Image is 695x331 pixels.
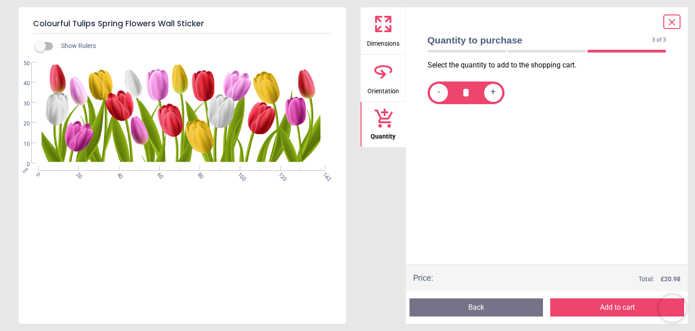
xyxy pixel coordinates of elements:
[447,275,681,284] div: Total:
[33,14,332,34] h5: Colourful Tulips Spring Flowers Wall Sticker
[438,87,440,98] span: -
[13,80,30,87] span: 40
[428,34,652,47] span: Quantity to purchase
[276,171,282,177] span: 120
[40,41,346,52] div: Show Rulers
[13,100,30,108] span: 30
[13,120,30,128] span: 20
[490,87,495,98] span: +
[361,7,406,54] button: Dimensions
[321,171,327,177] span: 142
[236,171,242,177] span: 100
[34,171,40,177] span: 0
[21,166,29,174] span: cm
[115,171,121,177] span: 40
[13,60,30,67] span: 50
[661,275,681,284] span: £
[371,128,395,141] span: Quantity
[652,36,666,44] span: 3 of 3
[428,60,674,70] p: Select the quantity to add to the shopping cart.
[409,298,543,317] button: Back
[75,171,81,177] span: 20
[664,275,681,283] span: 20.98
[13,161,30,168] span: 0
[659,295,686,322] iframe: Brevo live chat
[361,102,406,147] button: Quantity
[361,55,406,102] button: Orientation
[550,298,684,317] button: Add to cart
[413,272,433,283] div: Price :
[13,140,30,148] span: 10
[367,35,400,48] span: Dimensions
[155,171,161,177] span: 60
[195,171,201,177] span: 80
[367,82,399,96] span: Orientation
